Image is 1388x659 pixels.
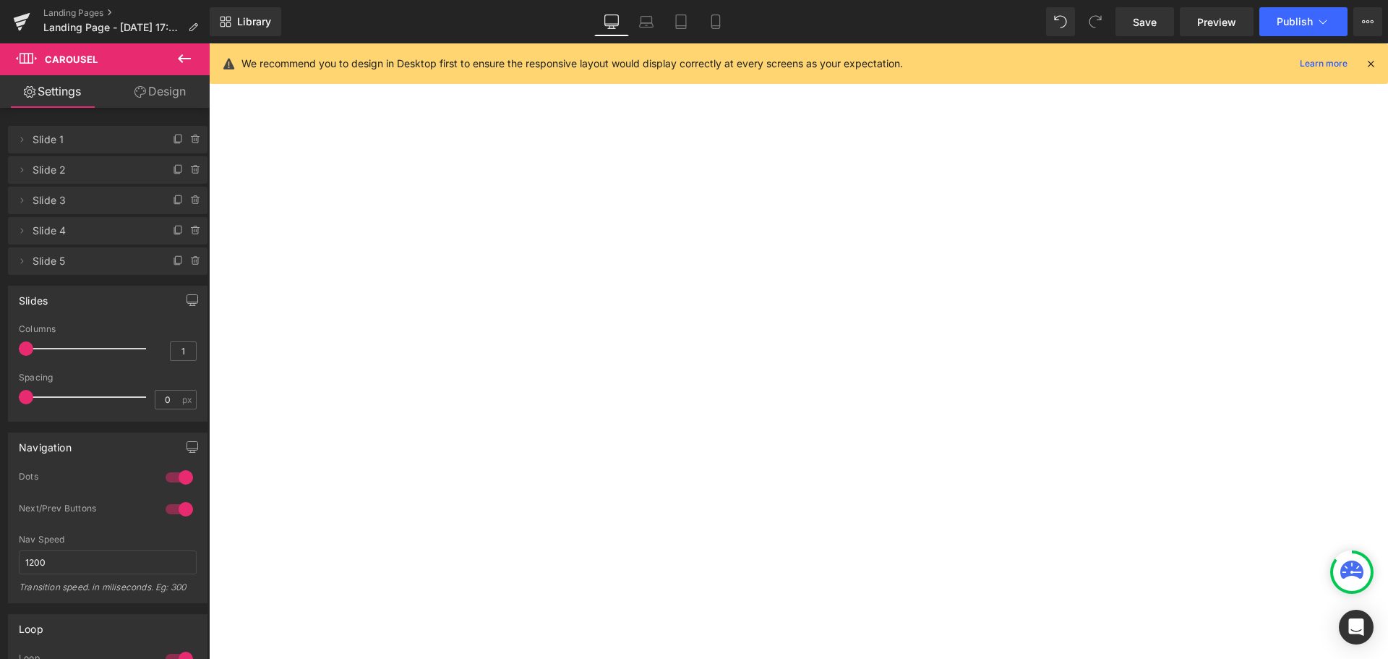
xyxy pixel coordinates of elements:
span: Slide 1 [33,126,154,153]
span: Library [237,15,271,28]
span: Slide 5 [33,247,154,275]
button: Redo [1081,7,1110,36]
span: Publish [1277,16,1313,27]
div: Loop [19,615,43,635]
span: Preview [1197,14,1236,30]
div: Slides [19,286,48,307]
div: Transition speed. in miliseconds. Eg: 300 [19,582,197,603]
a: Landing Pages [43,7,210,19]
button: More [1353,7,1382,36]
div: Dots [19,471,151,486]
span: Slide 2 [33,156,154,184]
a: Design [108,75,213,108]
button: Undo [1046,7,1075,36]
a: Tablet [664,7,698,36]
span: Landing Page - [DATE] 17:24:46 [43,22,182,33]
span: Slide 4 [33,217,154,245]
div: Columns [19,324,197,334]
a: Desktop [594,7,629,36]
span: Slide 3 [33,187,154,214]
div: Navigation [19,433,72,454]
span: Save [1133,14,1157,30]
button: Publish [1259,7,1348,36]
a: Preview [1180,7,1254,36]
a: Mobile [698,7,733,36]
a: Learn more [1294,55,1353,72]
div: Spacing [19,373,197,383]
div: Open Intercom Messenger [1339,610,1374,645]
div: Next/Prev Buttons [19,503,151,518]
a: Laptop [629,7,664,36]
span: Carousel [45,54,98,65]
div: Nav Speed [19,535,197,545]
p: We recommend you to design in Desktop first to ensure the responsive layout would display correct... [241,56,903,72]
a: New Library [210,7,281,36]
span: px [182,395,194,404]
